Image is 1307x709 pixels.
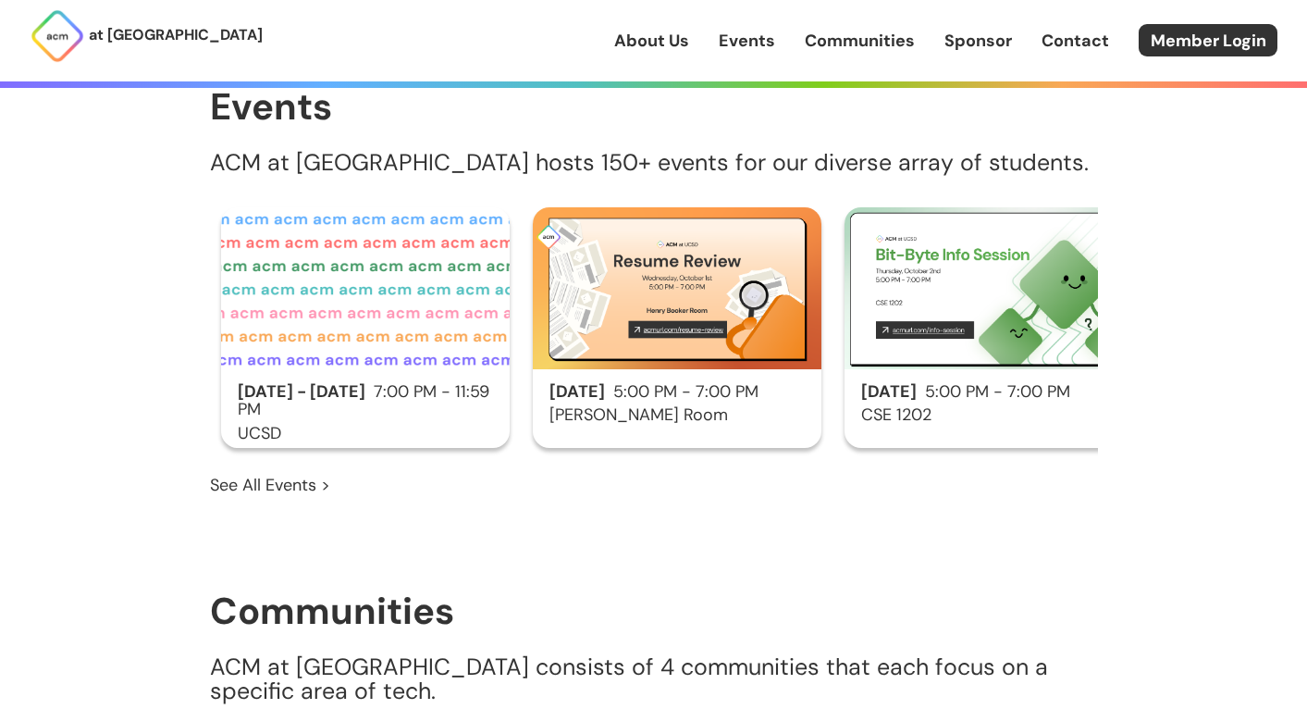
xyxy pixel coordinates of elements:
a: at [GEOGRAPHIC_DATA] [30,8,263,64]
a: See All Events > [210,473,330,497]
img: ACM Fall 2025 Census [221,207,510,369]
a: Member Login [1139,24,1277,56]
a: Sponsor [944,29,1012,53]
h1: Events [210,86,1098,127]
span: [DATE] [861,380,917,403]
p: ACM at [GEOGRAPHIC_DATA] consists of 4 communities that each focus on a specific area of tech. [210,655,1098,703]
h1: Communities [210,591,1098,631]
p: at [GEOGRAPHIC_DATA] [89,23,263,47]
h3: [PERSON_NAME] Room [533,406,821,425]
img: Resume Review [533,207,821,369]
h2: 5:00 PM - 7:00 PM [845,383,1133,402]
a: Communities [805,29,915,53]
h3: CSE 1202 [845,406,1133,425]
h2: 5:00 PM - 7:00 PM [533,383,821,402]
img: ACM Logo [30,8,85,64]
span: [DATE] [549,380,605,403]
a: About Us [614,29,689,53]
p: ACM at [GEOGRAPHIC_DATA] hosts 150+ events for our diverse array of students. [210,151,1098,175]
h3: UCSD [221,425,510,443]
img: Bit-Byte Info Session [845,207,1133,369]
span: [DATE] - [DATE] [238,380,365,403]
a: Events [719,29,775,53]
a: Contact [1042,29,1109,53]
h2: 7:00 PM - 11:59 PM [221,383,510,420]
